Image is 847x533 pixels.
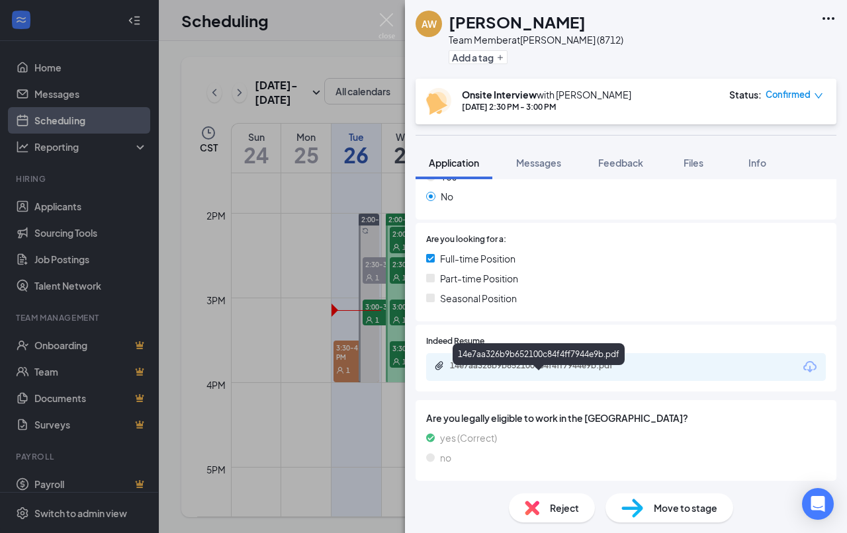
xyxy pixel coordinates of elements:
span: no [440,450,451,465]
b: Onsite Interview [462,89,537,101]
span: Part-time Position [440,271,518,286]
span: Are you looking for a: [426,233,506,246]
button: PlusAdd a tag [449,50,508,64]
div: Status : [729,88,762,101]
svg: Download [802,359,818,375]
span: Info [748,157,766,169]
span: Messages [516,157,561,169]
svg: Plus [496,54,504,61]
div: Team Member at [PERSON_NAME] (8712) [449,33,623,46]
div: [DATE] 2:30 PM - 3:00 PM [462,101,631,112]
span: Full-time Position [440,251,515,266]
div: with [PERSON_NAME] [462,88,631,101]
div: 14e7aa326b9b652100c84f4ff7944e9b.pdf [450,360,635,371]
span: No [441,189,453,204]
h1: [PERSON_NAME] [449,11,586,33]
svg: Ellipses [821,11,836,26]
a: Paperclip14e7aa326b9b652100c84f4ff7944e9b.pdf [434,360,648,373]
div: Open Intercom Messenger [802,488,834,520]
span: yes (Correct) [440,430,497,445]
div: AW [422,17,437,30]
svg: Paperclip [434,360,445,371]
span: Reject [550,501,579,515]
span: Files [684,157,703,169]
span: Application [429,157,479,169]
span: Move to stage [654,501,717,515]
span: Confirmed [766,88,811,101]
span: down [814,91,823,101]
span: Feedback [598,157,643,169]
span: Are you legally eligible to work in the [GEOGRAPHIC_DATA]? [426,411,826,425]
span: Indeed Resume [426,335,484,348]
span: Seasonal Position [440,291,517,306]
div: 14e7aa326b9b652100c84f4ff7944e9b.pdf [453,343,625,365]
